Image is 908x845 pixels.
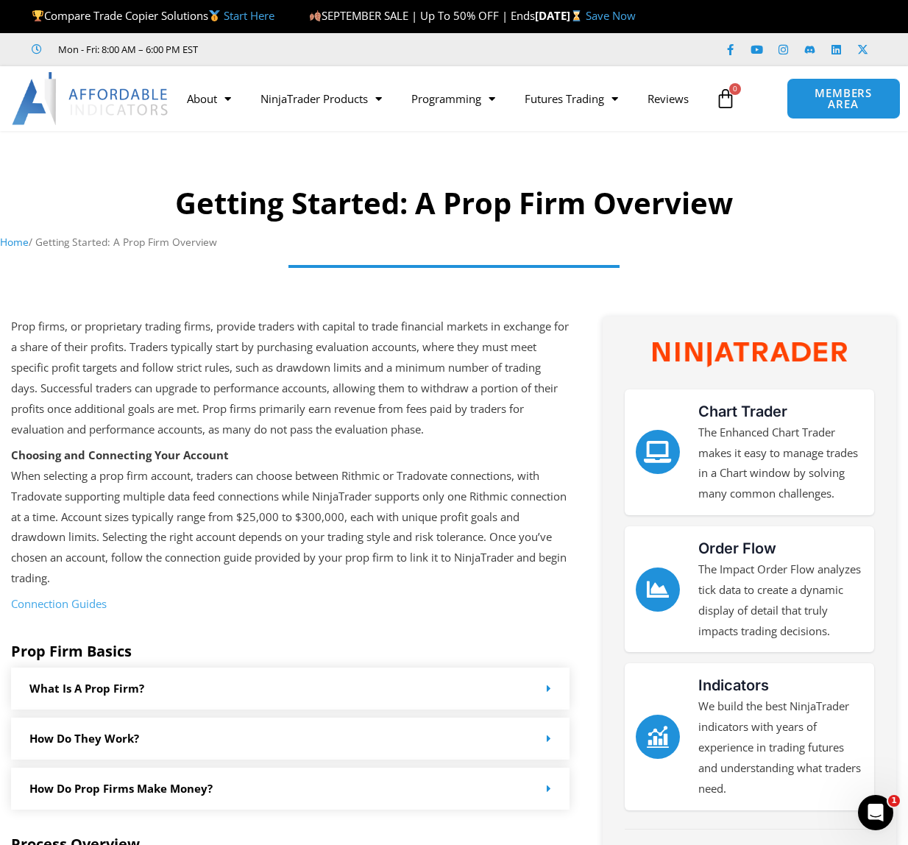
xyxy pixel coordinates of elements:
nav: Menu [172,82,708,116]
a: MEMBERS AREA [787,78,901,119]
a: Connection Guides [11,596,107,611]
img: NinjaTrader Wordmark color RGB | Affordable Indicators – NinjaTrader [653,342,847,367]
a: About [172,82,246,116]
img: ⌛ [571,10,582,21]
div: What is a prop firm? [11,668,570,710]
a: Chart Trader [636,430,680,474]
iframe: Intercom live chat [858,795,893,830]
strong: Choosing and Connecting Your Account [11,448,229,462]
a: Start Here [224,8,274,23]
a: 0 [693,77,758,120]
img: 🥇 [209,10,220,21]
a: Indicators [636,715,680,759]
img: LogoAI | Affordable Indicators – NinjaTrader [12,72,170,125]
strong: [DATE] [535,8,586,23]
iframe: Customer reviews powered by Trustpilot [219,42,439,57]
p: We build the best NinjaTrader indicators with years of experience in trading futures and understa... [698,696,862,799]
a: Programming [397,82,510,116]
h5: Prop Firm Basics [11,643,570,660]
p: Prop firms, or proprietary trading firms, provide traders with capital to trade financial markets... [11,317,570,439]
p: The Enhanced Chart Trader makes it easy to manage trades in a Chart window by solving many common... [698,422,862,504]
a: What is a prop firm? [29,681,144,696]
span: Mon - Fri: 8:00 AM – 6:00 PM EST [54,40,198,58]
a: How do Prop Firms make money? [29,781,213,796]
span: SEPTEMBER SALE | Up To 50% OFF | Ends [309,8,535,23]
img: 🍂 [310,10,321,21]
span: 1 [888,795,900,807]
p: The Impact Order Flow analyzes tick data to create a dynamic display of detail that truly impacts... [698,559,862,641]
a: Indicators [698,676,769,694]
span: 0 [729,83,741,95]
p: When selecting a prop firm account, traders can choose between Rithmic or Tradovate connections, ... [11,445,570,589]
img: 🏆 [32,10,43,21]
a: Order Flow [636,568,680,612]
div: How do Prop Firms make money? [11,768,570,810]
a: Futures Trading [510,82,633,116]
span: Compare Trade Copier Solutions [32,8,274,23]
a: Order Flow [698,540,776,557]
a: Chart Trader [698,403,787,420]
span: MEMBERS AREA [802,88,885,110]
div: How Do they work? [11,718,570,760]
a: NinjaTrader Products [246,82,397,116]
a: How Do they work? [29,731,139,746]
a: Save Now [586,8,636,23]
a: Reviews [633,82,703,116]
